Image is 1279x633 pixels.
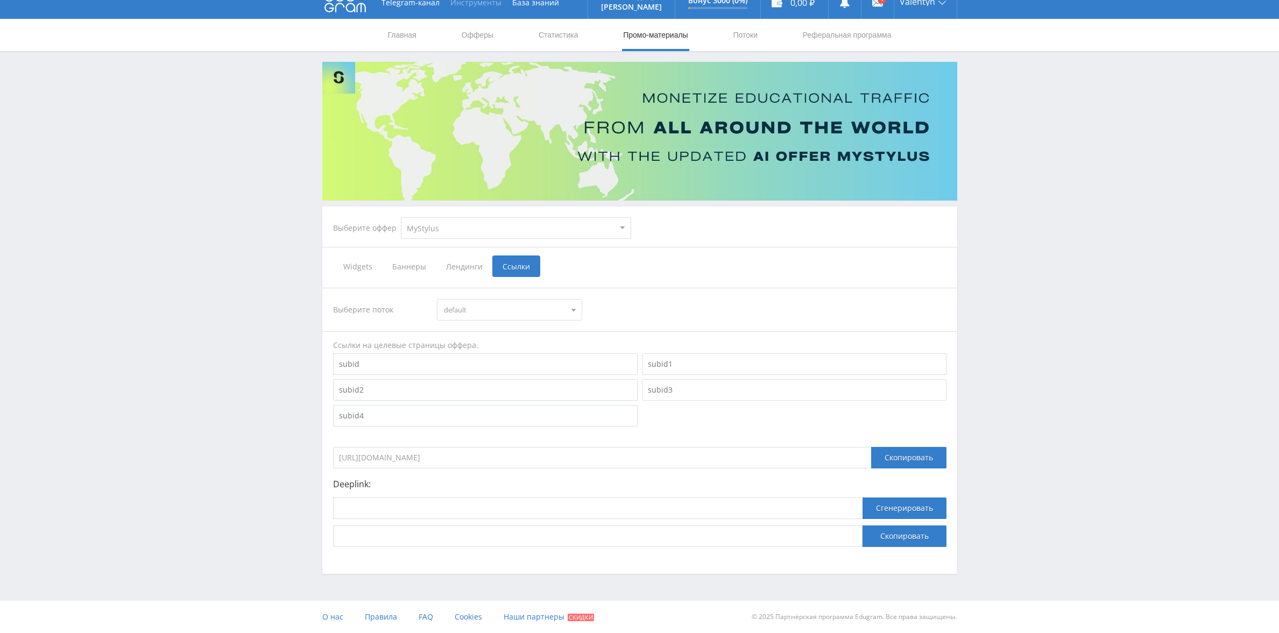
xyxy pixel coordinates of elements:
span: Widgets [333,255,382,277]
span: FAQ [419,611,433,622]
span: Скидки [568,614,594,621]
a: Офферы [461,19,495,51]
a: Правила [365,601,397,633]
span: Баннеры [382,255,436,277]
a: Статистика [538,19,580,51]
input: subid4 [333,405,638,426]
span: default [444,300,566,320]
input: subid3 [642,379,946,401]
span: Правила [365,611,397,622]
div: © 2025 Партнёрская программа Edugram. Все права защищены. [645,601,957,633]
a: О нас [322,601,343,633]
p: Deeplink: [333,479,946,489]
input: subid [333,353,638,375]
div: Выберите поток [333,299,427,321]
p: [PERSON_NAME] [601,3,662,11]
span: Cookies [455,611,482,622]
a: Наши партнеры Скидки [504,601,594,633]
a: Реферальная программа [802,19,893,51]
span: Наши партнеры [504,611,564,622]
input: subid2 [333,379,638,401]
a: Cookies [455,601,482,633]
span: Ссылки [492,255,540,277]
span: Лендинги [436,255,492,277]
a: FAQ [419,601,433,633]
div: Выберите оффер [333,224,401,232]
span: О нас [322,611,343,622]
a: Главная [387,19,418,51]
img: Banner [322,62,957,201]
input: subid1 [642,353,946,375]
a: Промо-материалы [622,19,689,51]
div: Ссылки на целевые страницы оффера. [333,340,946,351]
button: Скопировать [863,525,946,547]
a: Потоки [732,19,759,51]
div: Скопировать [871,447,946,468]
button: Сгенерировать [863,497,946,519]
